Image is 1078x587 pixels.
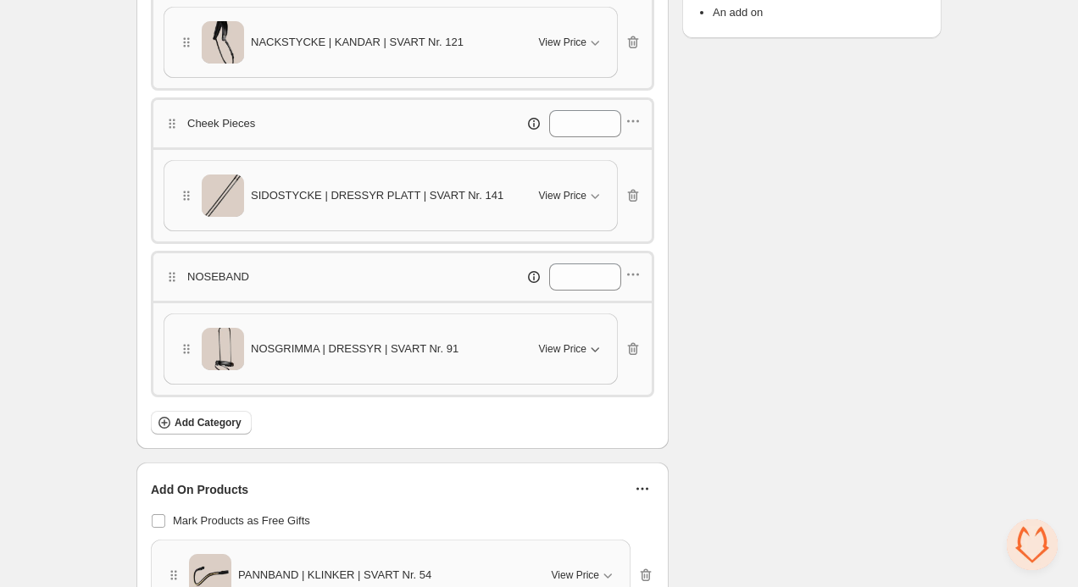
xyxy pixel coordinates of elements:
[529,335,614,363] button: View Price
[151,411,252,435] button: Add Category
[713,4,928,21] li: An add on
[202,169,244,223] img: SIDOSTYCKE | DRESSYR PLATT | SVART Nr. 141
[251,187,503,204] span: SIDOSTYCKE | DRESSYR PLATT | SVART Nr. 141
[529,182,614,209] button: View Price
[539,342,586,356] span: View Price
[251,34,464,51] span: NACKSTYCKE | KANDAR | SVART Nr. 121
[539,36,586,49] span: View Price
[187,269,249,285] p: NOSEBAND
[173,514,310,527] span: Mark Products as Free Gifts
[202,16,244,69] img: NACKSTYCKE | KANDAR | SVART Nr. 121
[187,115,255,132] p: Cheek Pieces
[251,341,458,357] span: NOSGRIMMA | DRESSYR | SVART Nr. 91
[552,568,599,582] span: View Price
[151,481,248,498] span: Add On Products
[539,189,586,202] span: View Price
[1007,519,1058,570] a: Öppna chatt
[202,323,244,376] img: NOSGRIMMA | DRESSYR | SVART Nr. 91
[175,416,242,429] span: Add Category
[238,567,431,584] span: PANNBAND | KLINKER | SVART Nr. 54
[529,29,614,56] button: View Price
